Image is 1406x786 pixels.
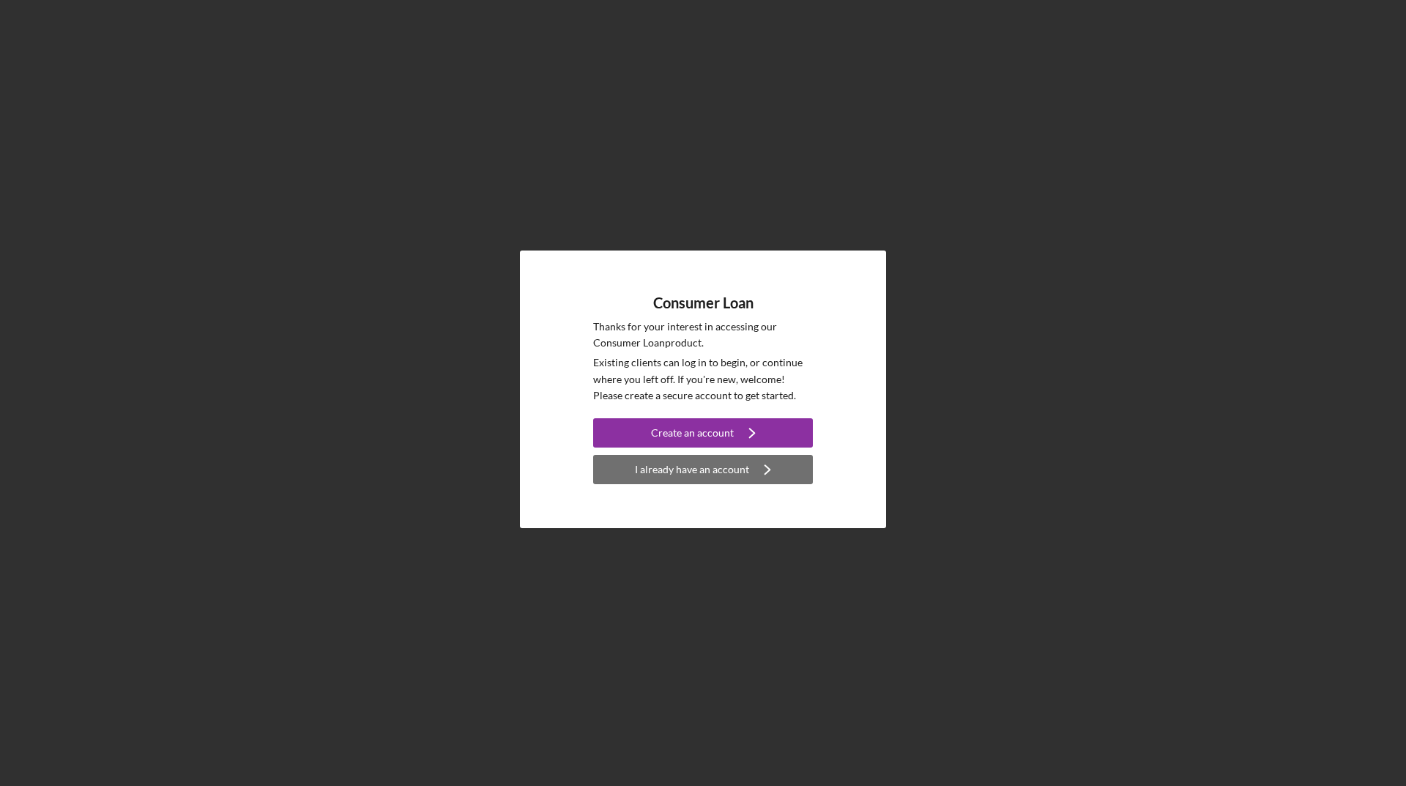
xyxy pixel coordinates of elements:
[593,455,813,484] button: I already have an account
[593,355,813,404] p: Existing clients can log in to begin, or continue where you left off. If you're new, welcome! Ple...
[635,455,749,484] div: I already have an account
[651,418,734,448] div: Create an account
[593,319,813,352] p: Thanks for your interest in accessing our Consumer Loan product.
[593,418,813,451] a: Create an account
[653,294,754,311] h4: Consumer Loan
[593,418,813,448] button: Create an account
